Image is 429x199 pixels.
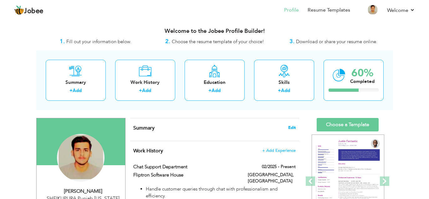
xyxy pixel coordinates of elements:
div: Education [190,79,240,86]
label: + [278,87,281,94]
span: Fill out your information below. [66,38,131,45]
span: Choose the resume template of your choice! [172,38,264,45]
span: Summary [133,125,155,131]
strong: 3. [289,38,294,45]
h4: This helps to show the companies you have worked for. [133,148,295,154]
a: Add [212,87,221,94]
img: Moosa Ali [57,134,105,181]
a: Jobee [14,5,43,15]
label: Chat Support Department [133,164,238,170]
a: Profile [284,7,299,14]
div: Work History [120,79,170,86]
strong: 1. [60,38,65,45]
a: Add [73,87,82,94]
span: Edit [288,125,296,130]
span: Jobee [24,8,43,15]
label: + [69,87,73,94]
span: Work History [133,147,163,154]
label: + [208,87,212,94]
a: Add [281,87,290,94]
img: Profile Img [368,5,378,15]
strong: 2. [165,38,170,45]
div: 60% [350,68,375,78]
a: Welcome [387,7,415,14]
div: Completed [350,78,375,85]
a: Choose a Template [317,118,379,131]
label: + [139,87,142,94]
div: Skills [259,79,309,86]
img: jobee.io [14,5,24,15]
a: Add [142,87,151,94]
span: Download or share your resume online. [296,38,377,45]
div: [PERSON_NAME] [41,188,125,195]
label: Fliptron Software House [133,172,238,178]
label: [GEOGRAPHIC_DATA], [GEOGRAPHIC_DATA] [248,172,296,184]
div: Summary [51,79,101,86]
h3: Welcome to the Jobee Profile Builder! [36,28,393,34]
label: 02/2025 - Present [262,164,296,170]
a: Resume Templates [308,7,350,14]
h4: Adding a summary is a quick and easy way to highlight your experience and interests. [133,125,295,131]
span: + Add Experience [262,148,296,153]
